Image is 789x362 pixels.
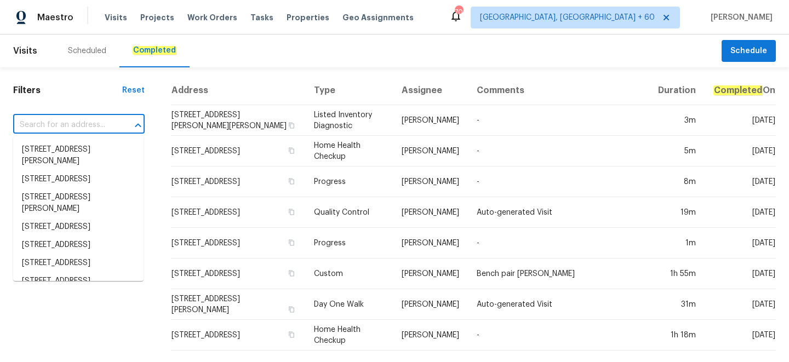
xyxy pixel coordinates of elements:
[393,76,468,105] th: Assignee
[468,289,649,320] td: Auto-generated Visit
[287,146,296,156] button: Copy Address
[37,12,73,23] span: Maestro
[393,105,468,136] td: [PERSON_NAME]
[305,166,392,197] td: Progress
[649,289,705,320] td: 31m
[305,76,392,105] th: Type
[706,12,773,23] span: [PERSON_NAME]
[705,136,776,166] td: [DATE]
[13,141,144,170] li: [STREET_ADDRESS][PERSON_NAME]
[13,218,144,236] li: [STREET_ADDRESS]
[305,320,392,350] td: Home Health Checkup
[393,166,468,197] td: [PERSON_NAME]
[130,118,146,133] button: Close
[649,105,705,136] td: 3m
[468,258,649,289] td: Bench pair [PERSON_NAME]
[171,289,305,320] td: [STREET_ADDRESS][PERSON_NAME]
[649,166,705,197] td: 8m
[649,197,705,228] td: 19m
[730,44,767,58] span: Schedule
[393,289,468,320] td: [PERSON_NAME]
[171,166,305,197] td: [STREET_ADDRESS]
[287,207,296,217] button: Copy Address
[468,105,649,136] td: -
[393,320,468,350] td: [PERSON_NAME]
[287,268,296,278] button: Copy Address
[287,238,296,248] button: Copy Address
[468,76,649,105] th: Comments
[305,258,392,289] td: Custom
[305,228,392,258] td: Progress
[649,76,705,105] th: Duration
[393,136,468,166] td: [PERSON_NAME]
[287,12,329,23] span: Properties
[13,170,144,188] li: [STREET_ADDRESS]
[455,7,462,18] div: 706
[13,117,114,134] input: Search for an address...
[250,14,273,21] span: Tasks
[287,304,296,314] button: Copy Address
[649,136,705,166] td: 5m
[705,289,776,320] td: [DATE]
[480,12,655,23] span: [GEOGRAPHIC_DATA], [GEOGRAPHIC_DATA] + 60
[705,105,776,136] td: [DATE]
[468,197,649,228] td: Auto-generated Visit
[133,46,176,55] em: Completed
[705,320,776,350] td: [DATE]
[287,176,296,186] button: Copy Address
[68,45,106,56] div: Scheduled
[305,197,392,228] td: Quality Control
[13,188,144,218] li: [STREET_ADDRESS][PERSON_NAME]
[122,85,145,96] div: Reset
[705,166,776,197] td: [DATE]
[287,120,296,130] button: Copy Address
[305,289,392,320] td: Day One Walk
[171,228,305,258] td: [STREET_ADDRESS]
[393,197,468,228] td: [PERSON_NAME]
[468,136,649,166] td: -
[649,228,705,258] td: 1m
[13,254,144,272] li: [STREET_ADDRESS]
[171,320,305,350] td: [STREET_ADDRESS]
[468,320,649,350] td: -
[649,258,705,289] td: 1h 55m
[705,76,776,105] th: On
[105,12,127,23] span: Visits
[171,105,305,136] td: [STREET_ADDRESS][PERSON_NAME][PERSON_NAME]
[171,197,305,228] td: [STREET_ADDRESS]
[287,330,296,340] button: Copy Address
[393,258,468,289] td: [PERSON_NAME]
[187,12,237,23] span: Work Orders
[722,40,776,62] button: Schedule
[305,136,392,166] td: Home Health Checkup
[171,258,305,289] td: [STREET_ADDRESS]
[393,228,468,258] td: [PERSON_NAME]
[342,12,414,23] span: Geo Assignments
[705,228,776,258] td: [DATE]
[171,76,305,105] th: Address
[13,39,37,63] span: Visits
[705,258,776,289] td: [DATE]
[305,105,392,136] td: Listed Inventory Diagnostic
[13,236,144,254] li: [STREET_ADDRESS]
[468,166,649,197] td: -
[13,272,144,302] li: [STREET_ADDRESS][PERSON_NAME]
[705,197,776,228] td: [DATE]
[140,12,174,23] span: Projects
[171,136,305,166] td: [STREET_ADDRESS]
[649,320,705,350] td: 1h 18m
[713,85,763,95] em: Completed
[13,85,122,96] h1: Filters
[468,228,649,258] td: -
